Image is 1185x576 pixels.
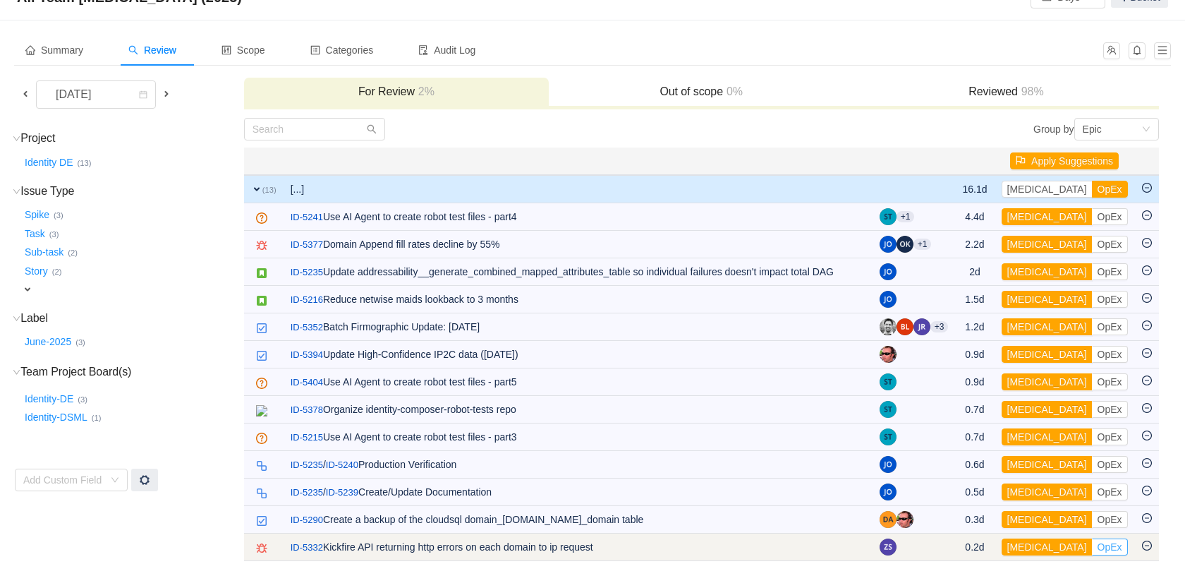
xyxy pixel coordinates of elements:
button: OpEx [1092,401,1128,418]
small: (2) [68,248,78,257]
button: [MEDICAL_DATA] [1002,484,1093,500]
img: JO [880,484,897,500]
i: icon: minus-circle [1142,541,1152,551]
td: 0.2d [955,534,994,561]
i: icon: minus-circle [1142,486,1152,496]
td: Update addressability__generate_combined_mapped_attributes_table so individual failures doesn't i... [284,258,873,286]
a: ID-5235 [291,486,323,500]
i: icon: control [221,45,231,55]
h3: Issue Type [22,184,243,198]
button: [MEDICAL_DATA] [1002,401,1093,418]
img: JR [913,318,930,335]
button: OpEx [1092,181,1128,198]
button: Identity DE [22,151,77,174]
img: JP [897,511,913,528]
img: 10320 [256,433,267,444]
td: 0.9d [955,368,994,396]
aui-badge: +3 [930,321,949,332]
td: Domain Append fill rates decline by 55% [284,231,873,258]
button: [MEDICAL_DATA] [1002,373,1093,390]
span: 0% [723,85,743,97]
img: ZS [880,539,897,556]
span: expand [22,284,33,295]
td: 16.1d [955,175,994,203]
i: icon: down [13,188,20,196]
button: [MEDICAL_DATA] [1002,318,1093,335]
span: / [291,459,326,470]
h3: For Review [251,85,542,99]
td: Use AI Agent to create robot test files - part3 [284,424,873,451]
button: June-2025 [22,331,75,354]
td: Create/Update Documentation [284,479,873,506]
small: (3) [54,211,63,220]
img: 10315 [256,268,267,279]
i: icon: minus-circle [1142,320,1152,330]
button: OpEx [1092,456,1128,473]
i: icon: home [25,45,35,55]
span: Review [128,44,176,56]
img: BL [897,318,913,335]
span: Scope [221,44,265,56]
div: Group by [701,118,1158,140]
small: (3) [78,395,87,404]
td: 2.2d [955,231,994,258]
a: ID-5239 [326,486,358,500]
h3: Reviewed [861,85,1151,99]
button: OpEx [1092,428,1128,445]
small: (3) [75,338,85,347]
a: ID-5235 [291,265,323,280]
img: 10316 [256,460,267,472]
a: ID-5377 [291,238,323,252]
td: 0.3d [955,506,994,534]
h3: Label [22,311,243,325]
i: icon: minus-circle [1142,183,1152,193]
img: 10320 [256,212,267,224]
td: 2d [955,258,994,286]
span: 98% [1018,85,1044,97]
div: [DATE] [44,81,105,108]
td: Use AI Agent to create robot test files - part5 [284,368,873,396]
div: Epic [1083,119,1102,140]
a: ID-5378 [291,403,323,417]
button: [MEDICAL_DATA] [1002,346,1093,363]
span: 2% [415,85,435,97]
i: icon: down [13,368,20,376]
td: [...] [284,175,873,203]
img: 10315 [256,295,267,306]
a: ID-5332 [291,541,323,555]
i: icon: calendar [139,90,147,100]
button: [MEDICAL_DATA] [1002,511,1093,528]
button: OpEx [1092,291,1128,308]
button: [MEDICAL_DATA] [1002,539,1093,556]
small: (13) [77,159,91,167]
button: OpEx [1092,511,1128,528]
a: ID-5404 [291,376,323,390]
a: ID-5215 [291,431,323,445]
img: ST [880,401,897,418]
a: ID-5240 [326,458,358,472]
button: OpEx [1092,318,1128,335]
span: Summary [25,44,83,56]
img: OK [897,236,913,253]
img: JO [880,456,897,473]
h3: Team Project Board(s) [22,364,243,382]
td: Organize identity-composer-robot-tests repo [284,396,873,424]
i: icon: down [111,476,119,486]
td: 0.5d [955,479,994,506]
button: icon: bell [1129,42,1145,59]
img: ST [880,428,897,445]
i: icon: audit [418,45,428,55]
h3: Out of scope [556,85,846,99]
button: [MEDICAL_DATA] [1002,208,1093,225]
aui-badge: +1 [913,239,932,250]
span: Audit Log [418,44,475,56]
img: 10303 [256,240,267,251]
td: Kickfire API returning http errors on each domain to ip request [284,534,873,561]
i: icon: search [128,45,138,55]
button: [MEDICAL_DATA] [1002,263,1093,280]
img: 10320 [256,378,267,389]
img: 13577 [256,405,267,416]
img: JO [880,236,897,253]
i: icon: down [13,135,20,143]
img: ST [880,208,897,225]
